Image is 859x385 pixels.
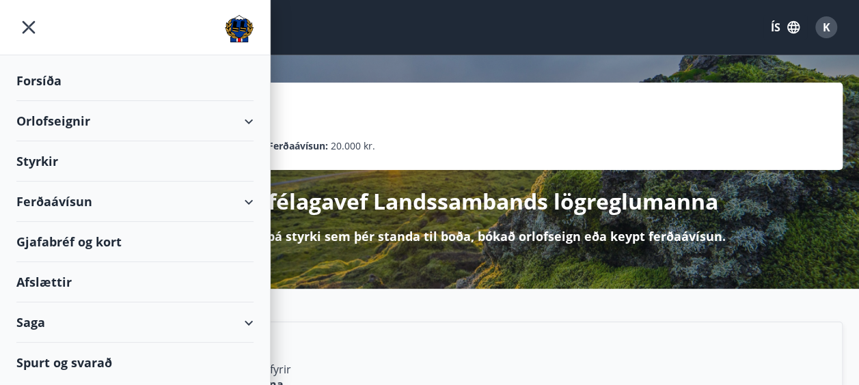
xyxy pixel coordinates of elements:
[225,15,254,42] img: union_logo
[16,222,254,262] div: Gjafabréf og kort
[141,186,718,216] p: Velkomin á félagavef Landssambands lögreglumanna
[268,139,328,154] p: Ferðaávísun :
[823,20,830,35] span: K
[16,343,254,382] div: Spurt og svarað
[16,61,254,101] div: Forsíða
[16,141,254,182] div: Styrkir
[16,302,254,343] div: Saga
[16,15,41,40] button: menu
[810,11,843,44] button: K
[133,227,726,245] p: Hér getur þú sótt um þá styrki sem þér standa til boða, bókað orlofseign eða keypt ferðaávísun.
[763,15,807,40] button: ÍS
[16,262,254,302] div: Afslættir
[331,139,375,154] span: 20.000 kr.
[16,101,254,141] div: Orlofseignir
[16,182,254,222] div: Ferðaávísun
